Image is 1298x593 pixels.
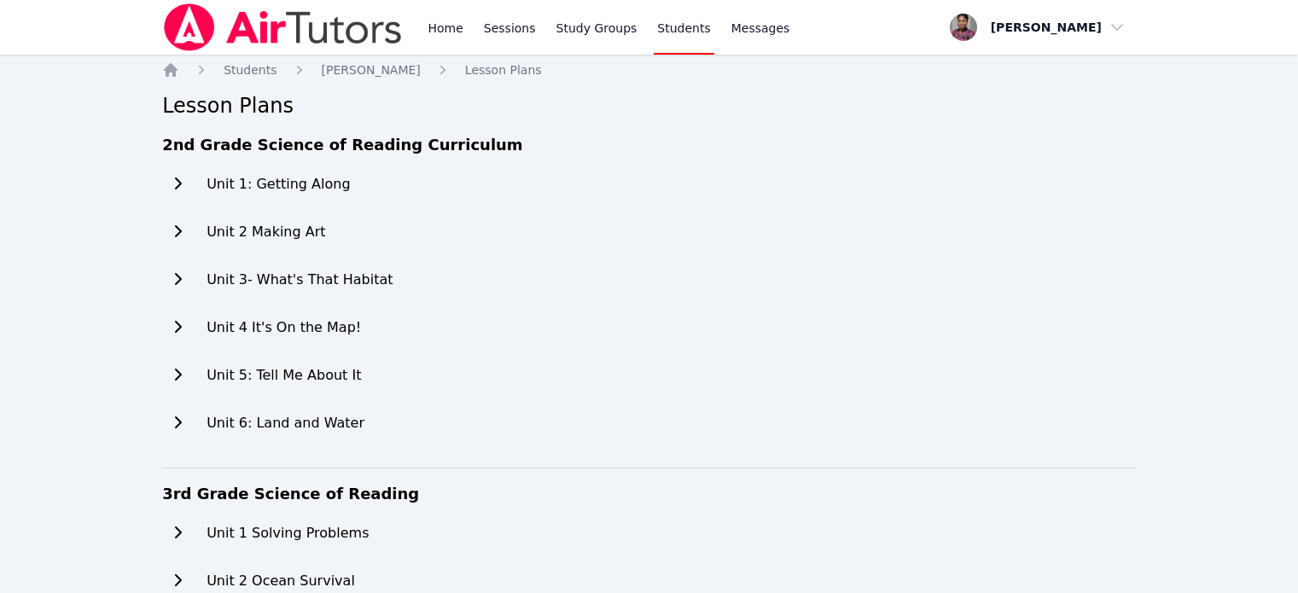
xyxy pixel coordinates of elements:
h2: Unit 1: Getting Along [207,174,350,195]
h3: 3rd Grade Science of Reading [162,482,1136,506]
h3: 2nd Grade Science of Reading Curriculum [162,133,1136,157]
span: Messages [731,20,790,37]
a: Students [224,61,276,78]
span: [PERSON_NAME] [322,63,421,77]
h2: Lesson Plans [162,92,1136,119]
a: Lesson Plans [465,61,542,78]
h2: Unit 2 Ocean Survival [207,571,355,591]
a: [PERSON_NAME] [322,61,421,78]
h2: Unit 3- What's That Habitat [207,270,393,290]
h2: Unit 5: Tell Me About It [207,365,361,386]
span: Lesson Plans [465,63,542,77]
span: Students [224,63,276,77]
h2: Unit 6: Land and Water [207,413,364,433]
img: Air Tutors [162,3,404,51]
h2: Unit 1 Solving Problems [207,523,369,544]
h2: Unit 2 Making Art [207,222,325,242]
h2: Unit 4 It's On the Map! [207,317,361,338]
nav: Breadcrumb [162,61,1136,78]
